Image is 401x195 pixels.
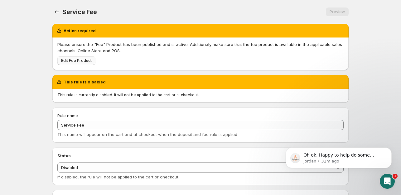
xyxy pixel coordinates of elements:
h2: This rule is disabled [64,79,106,85]
iframe: Intercom live chat [380,174,395,189]
span: This name will appear on the cart and at checkout when the deposit and fee rule is applied [57,132,237,137]
h2: Status [57,152,344,159]
button: Settings [52,7,61,16]
span: If disabled, the rule will not be applied to the cart or checkout. [57,174,179,179]
a: Edit Fee Product [57,56,95,65]
span: Edit Fee Product [61,58,92,63]
span: Rule name [57,113,78,118]
span: Service Fee [62,8,97,16]
p: Please ensure the "Fee" Product has been published and is active. Additionaly make sure that the ... [57,41,344,54]
h2: Action required [64,27,96,34]
p: This rule is currently disabled. It will not be applied to the cart or at checkout. [57,92,344,97]
iframe: Intercom notifications message [276,134,401,178]
span: 1 [393,174,398,179]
